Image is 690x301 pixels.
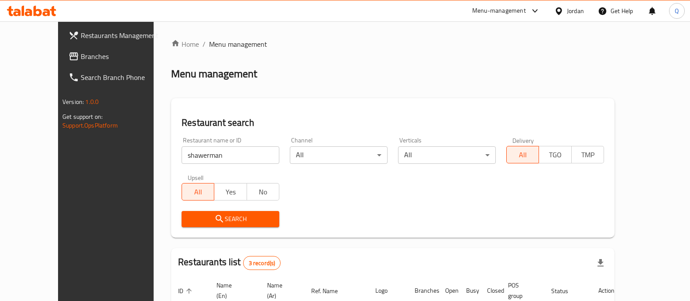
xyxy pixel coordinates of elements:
[178,286,195,296] span: ID
[189,214,272,225] span: Search
[539,146,571,163] button: TGO
[551,286,580,296] span: Status
[218,186,243,198] span: Yes
[590,253,611,273] div: Export file
[209,39,267,49] span: Menu management
[178,256,281,270] h2: Restaurants list
[512,137,534,143] label: Delivery
[567,6,584,16] div: Jordan
[506,146,539,163] button: All
[85,96,99,107] span: 1.0.0
[171,39,614,49] nav: breadcrumb
[182,116,604,129] h2: Restaurant search
[62,46,173,67] a: Branches
[62,67,173,88] a: Search Branch Phone
[62,111,103,122] span: Get support on:
[185,186,211,198] span: All
[171,39,199,49] a: Home
[214,183,247,201] button: Yes
[216,280,250,301] span: Name (En)
[510,149,536,161] span: All
[62,120,118,131] a: Support.OpsPlatform
[290,146,388,164] div: All
[398,146,496,164] div: All
[62,25,173,46] a: Restaurants Management
[571,146,604,163] button: TMP
[675,6,679,16] span: Q
[81,72,166,83] span: Search Branch Phone
[575,149,601,161] span: TMP
[472,6,526,16] div: Menu-management
[182,183,214,201] button: All
[203,39,206,49] li: /
[182,146,279,164] input: Search for restaurant name or ID..
[171,67,257,81] h2: Menu management
[81,51,166,62] span: Branches
[244,259,281,267] span: 3 record(s)
[81,30,166,41] span: Restaurants Management
[542,149,568,161] span: TGO
[188,174,204,180] label: Upsell
[251,186,276,198] span: No
[508,280,534,301] span: POS group
[247,183,279,201] button: No
[62,96,84,107] span: Version:
[243,256,281,270] div: Total records count
[182,211,279,227] button: Search
[267,280,294,301] span: Name (Ar)
[311,286,349,296] span: Ref. Name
